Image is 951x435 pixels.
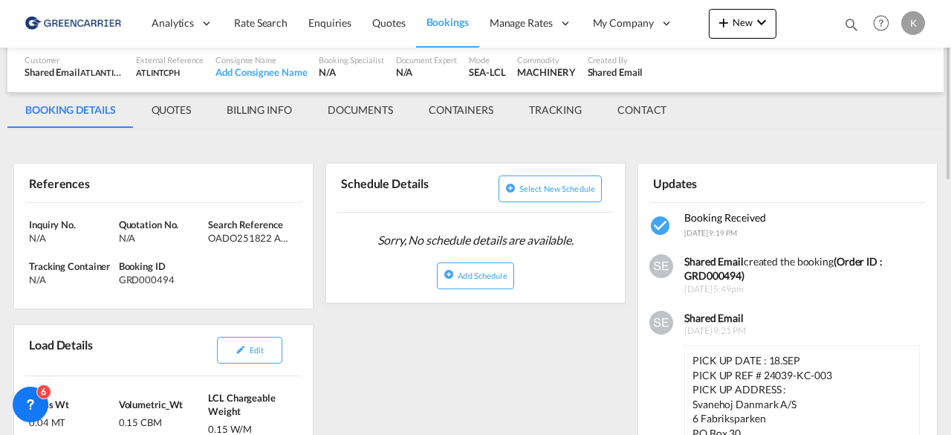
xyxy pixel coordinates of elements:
[444,269,454,280] md-icon: icon-plus-circle
[29,219,76,231] span: Inquiry No.
[209,92,310,128] md-tab-item: BILLING INFO
[517,54,575,65] div: Commodity
[600,92,684,128] md-tab-item: CONTACT
[29,260,110,272] span: Tracking Container
[684,211,766,224] span: Booking Received
[119,219,179,231] span: Quotation No.
[517,65,575,79] div: MACHINERY
[119,412,205,429] div: 0.15 CBM
[25,331,99,370] div: Load Details
[692,353,912,368] p: PICK UP DATE : 18.SEP
[119,231,205,245] div: N/A
[684,254,927,283] div: created the booking
[22,7,123,40] img: b0b18ec08afe11efb1d4932555f5f09d.png
[25,170,160,196] div: References
[208,392,276,417] span: LCL Chargeable Weight
[337,170,473,206] div: Schedule Details
[843,16,860,33] md-icon: icon-magnify
[25,65,124,79] div: Shared Email
[649,254,673,278] img: awAAAAZJREFUAwCT8mq1i85GtAAAAABJRU5ErkJggg==
[649,170,785,196] div: Updates
[15,15,260,30] body: Editor, editor4
[490,16,553,30] span: Manage Rates
[715,16,770,28] span: New
[843,16,860,39] div: icon-magnify
[499,175,602,202] button: icon-plus-circleSelect new schedule
[7,92,134,128] md-tab-item: BOOKING DETAILS
[684,255,744,268] b: Shared Email
[753,13,770,31] md-icon: icon-chevron-down
[869,10,901,37] div: Help
[29,273,115,286] div: N/A
[308,16,351,29] span: Enquiries
[7,92,684,128] md-pagination-wrapper: Use the left and right arrow keys to navigate between tabs
[371,226,580,254] span: Sorry, No schedule details are available.
[709,9,776,39] button: icon-plus 400-fgNewicon-chevron-down
[319,54,383,65] div: Booking Specialist
[426,16,469,28] span: Bookings
[236,344,246,355] md-icon: icon-pencil
[684,325,927,338] span: [DATE] 9:21 PM
[649,311,673,335] img: awAAAAZJREFUAwCT8mq1i85GtAAAAABJRU5ErkJggg==
[684,312,744,324] b: Shared Email
[901,11,925,35] div: K
[588,65,643,79] div: Shared Email
[215,54,307,65] div: Consignee Name
[215,65,307,79] div: Add Consignee Name
[396,54,458,65] div: Document Expert
[29,231,115,245] div: N/A
[152,16,194,30] span: Analytics
[458,271,507,280] span: Add Schedule
[869,10,894,36] span: Help
[134,92,209,128] md-tab-item: QUOTES
[217,337,282,364] button: icon-pencilEdit
[649,214,673,238] md-icon: icon-checkbox-marked-circle
[411,92,511,128] md-tab-item: CONTAINERS
[119,399,184,410] span: Volumetric_Wt
[310,92,411,128] md-tab-item: DOCUMENTS
[372,16,405,29] span: Quotes
[593,16,654,30] span: My Company
[119,260,166,272] span: Booking ID
[396,65,458,79] div: N/A
[519,184,595,193] span: Select new schedule
[136,68,180,77] span: ATLINTCPH
[119,273,205,286] div: GRD000494
[715,13,733,31] md-icon: icon-plus 400-fg
[25,54,124,65] div: Customer
[692,368,912,383] p: PICK UP REF # 24039-KC-003
[29,412,115,429] div: 0.04 MT
[505,183,516,193] md-icon: icon-plus-circle
[208,219,282,231] span: Search Reference
[234,16,288,29] span: Rate Search
[692,382,912,397] p: PICK UP ADDRESS :
[250,345,264,355] span: Edit
[588,54,643,65] div: Created By
[511,92,600,128] md-tab-item: TRACKING
[29,399,69,410] span: Gross Wt
[469,54,505,65] div: Mode
[136,54,204,65] div: External Reference
[80,66,221,78] span: ATLANTIC INTEGRATED FREIGHT APS
[684,228,737,237] span: [DATE] 9:19 PM
[469,65,505,79] div: SEA-LCL
[208,231,294,245] div: OADO251822 AMELIE
[319,65,383,79] div: N/A
[684,283,927,296] span: [DATE] 5:49pm
[437,262,513,289] button: icon-plus-circleAdd Schedule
